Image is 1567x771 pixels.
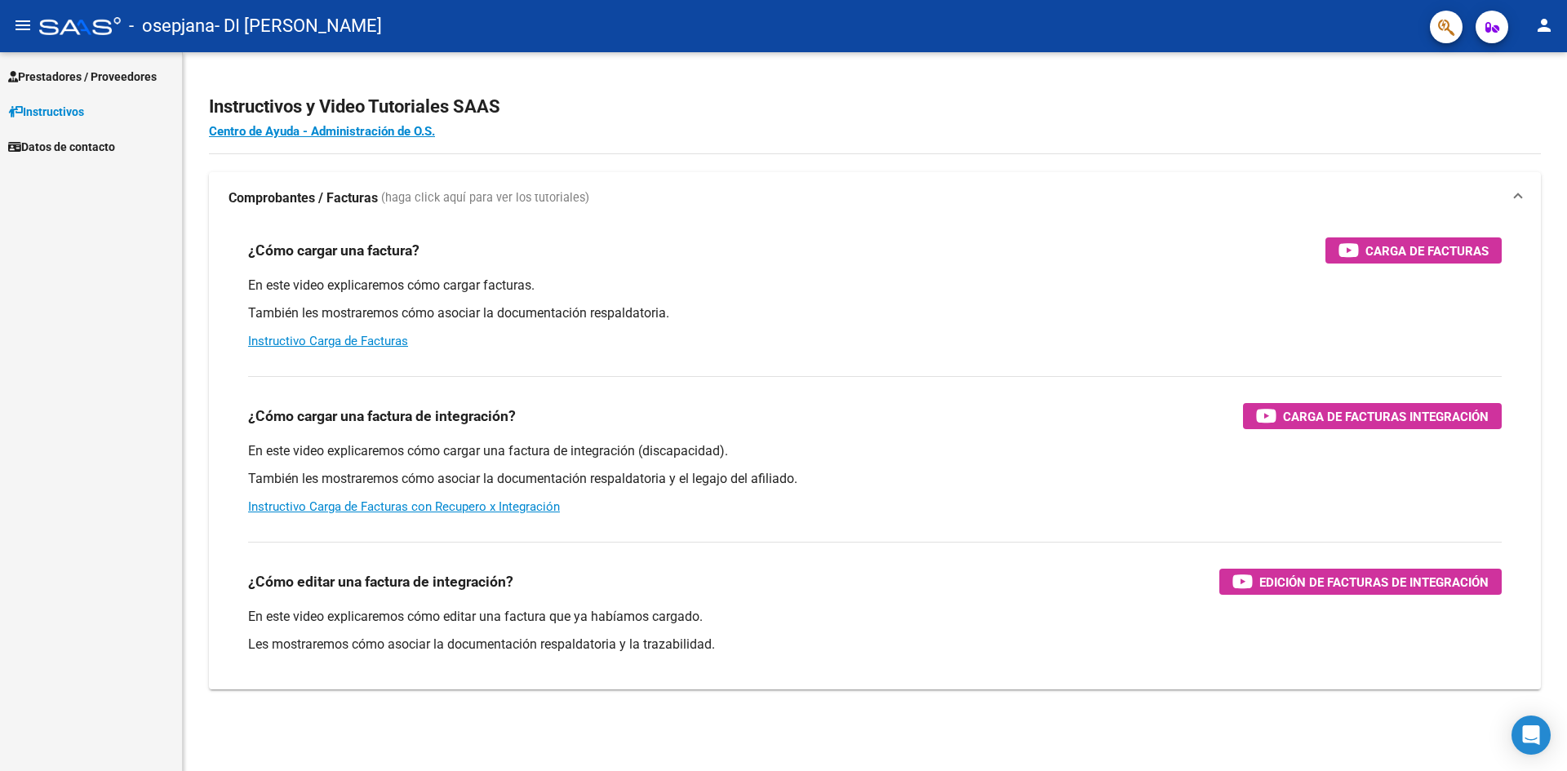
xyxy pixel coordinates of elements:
button: Edición de Facturas de integración [1219,569,1502,595]
mat-expansion-panel-header: Comprobantes / Facturas (haga click aquí para ver los tutoriales) [209,172,1541,224]
strong: Comprobantes / Facturas [229,189,378,207]
span: Carga de Facturas [1365,241,1489,261]
h3: ¿Cómo cargar una factura de integración? [248,405,516,428]
span: - DI [PERSON_NAME] [215,8,382,44]
h3: ¿Cómo editar una factura de integración? [248,570,513,593]
p: En este video explicaremos cómo cargar una factura de integración (discapacidad). [248,442,1502,460]
mat-icon: person [1534,16,1554,35]
p: También les mostraremos cómo asociar la documentación respaldatoria y el legajo del afiliado. [248,470,1502,488]
a: Centro de Ayuda - Administración de O.S. [209,124,435,139]
button: Carga de Facturas [1325,237,1502,264]
a: Instructivo Carga de Facturas con Recupero x Integración [248,499,560,514]
span: Instructivos [8,103,84,121]
p: También les mostraremos cómo asociar la documentación respaldatoria. [248,304,1502,322]
span: - osepjana [129,8,215,44]
div: Open Intercom Messenger [1512,716,1551,755]
div: Comprobantes / Facturas (haga click aquí para ver los tutoriales) [209,224,1541,689]
span: Edición de Facturas de integración [1259,572,1489,592]
a: Instructivo Carga de Facturas [248,334,408,348]
p: En este video explicaremos cómo editar una factura que ya habíamos cargado. [248,608,1502,626]
span: Carga de Facturas Integración [1283,406,1489,427]
h3: ¿Cómo cargar una factura? [248,239,419,262]
p: En este video explicaremos cómo cargar facturas. [248,277,1502,295]
p: Les mostraremos cómo asociar la documentación respaldatoria y la trazabilidad. [248,636,1502,654]
mat-icon: menu [13,16,33,35]
span: Prestadores / Proveedores [8,68,157,86]
span: (haga click aquí para ver los tutoriales) [381,189,589,207]
span: Datos de contacto [8,138,115,156]
button: Carga de Facturas Integración [1243,403,1502,429]
h2: Instructivos y Video Tutoriales SAAS [209,91,1541,122]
